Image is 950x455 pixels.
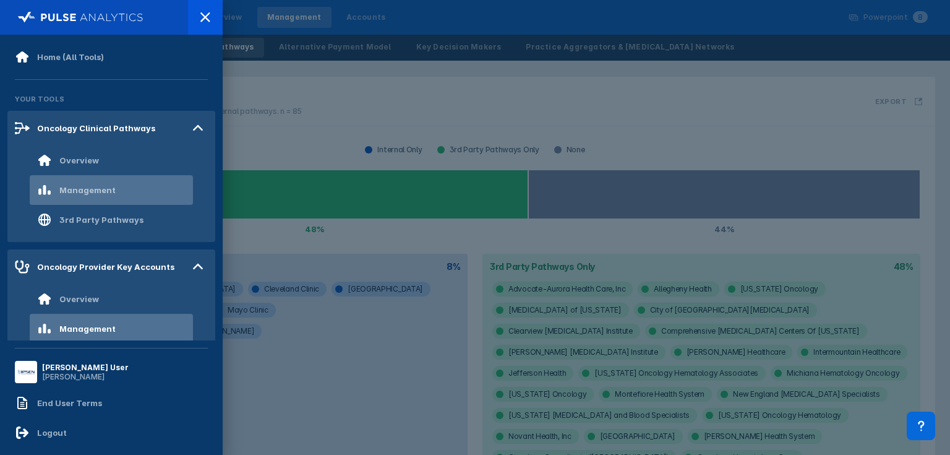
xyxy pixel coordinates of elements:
[7,205,215,235] a: 3rd Party Pathways
[7,175,215,205] a: Management
[7,284,215,314] a: Overview
[37,123,155,133] div: Oncology Clinical Pathways
[59,215,143,225] div: 3rd Party Pathways
[18,9,143,26] img: pulse-logo-full-white.svg
[37,398,102,408] div: End User Terms
[59,155,99,165] div: Overview
[59,294,99,304] div: Overview
[7,145,215,175] a: Overview
[7,42,215,72] a: Home (All Tools)
[42,372,129,381] div: [PERSON_NAME]
[37,428,67,438] div: Logout
[59,185,116,195] div: Management
[907,412,935,440] div: Contact Support
[37,52,104,62] div: Home (All Tools)
[42,363,129,372] div: [PERSON_NAME] User
[7,314,215,344] a: Management
[37,262,174,272] div: Oncology Provider Key Accounts
[59,324,116,334] div: Management
[7,388,215,418] a: End User Terms
[17,363,35,381] img: menu button
[7,87,215,111] div: Your Tools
